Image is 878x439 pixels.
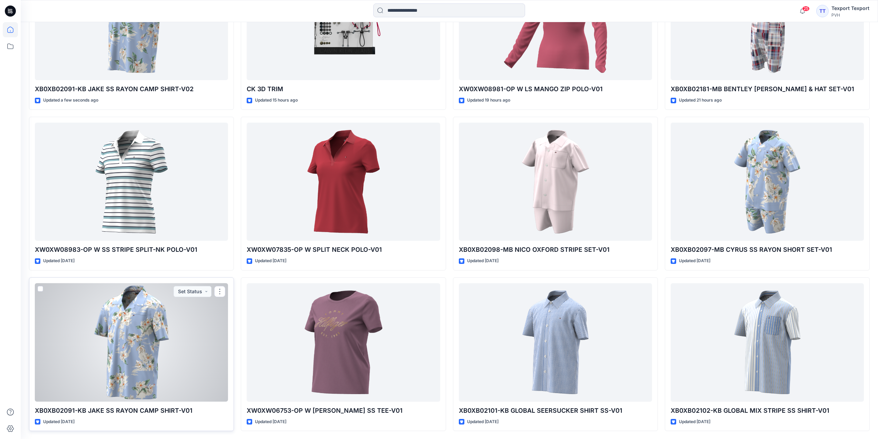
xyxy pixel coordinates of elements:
[802,6,810,11] span: 25
[255,97,298,104] p: Updated 15 hours ago
[35,84,228,94] p: XB0XB02091-KB JAKE SS RAYON CAMP SHIRT-V02
[816,5,829,17] div: TT
[255,257,286,265] p: Updated [DATE]
[35,245,228,255] p: XW0XW08983-OP W SS STRIPE SPLIT-NK POLO-V01
[671,406,864,416] p: XB0XB02102-KB GLOBAL MIX STRIPE SS SHIRT-V01
[35,123,228,241] a: XW0XW08983-OP W SS STRIPE SPLIT-NK POLO-V01
[467,257,499,265] p: Updated [DATE]
[43,97,98,104] p: Updated a few seconds ago
[247,283,440,402] a: XW0XW06753-OP W LYDIA SS TEE-V01
[35,283,228,402] a: XB0XB02091-KB JAKE SS RAYON CAMP SHIRT-V01
[671,283,864,402] a: XB0XB02102-KB GLOBAL MIX STRIPE SS SHIRT-V01
[247,245,440,255] p: XW0XW07835-OP W SPLIT NECK POLO-V01
[679,97,722,104] p: Updated 21 hours ago
[43,257,75,265] p: Updated [DATE]
[247,123,440,241] a: XW0XW07835-OP W SPLIT NECK POLO-V01
[247,84,440,94] p: CK 3D TRIM
[679,257,710,265] p: Updated [DATE]
[459,406,652,416] p: XB0XB02101-KB GLOBAL SEERSUCKER SHIRT SS-V01
[459,245,652,255] p: XB0XB02098-MB NICO OXFORD STRIPE SET-V01
[459,283,652,402] a: XB0XB02101-KB GLOBAL SEERSUCKER SHIRT SS-V01
[35,406,228,416] p: XB0XB02091-KB JAKE SS RAYON CAMP SHIRT-V01
[255,418,286,426] p: Updated [DATE]
[459,84,652,94] p: XW0XW08981-OP W LS MANGO ZIP POLO-V01
[831,12,869,18] div: PVH
[671,123,864,241] a: XB0XB02097-MB CYRUS SS RAYON SHORT SET-V01
[831,4,869,12] div: Texport Texport
[467,97,510,104] p: Updated 19 hours ago
[671,245,864,255] p: XB0XB02097-MB CYRUS SS RAYON SHORT SET-V01
[43,418,75,426] p: Updated [DATE]
[247,406,440,416] p: XW0XW06753-OP W [PERSON_NAME] SS TEE-V01
[459,123,652,241] a: XB0XB02098-MB NICO OXFORD STRIPE SET-V01
[467,418,499,426] p: Updated [DATE]
[671,84,864,94] p: XB0XB02181-MB BENTLEY [PERSON_NAME] & HAT SET-V01
[679,418,710,426] p: Updated [DATE]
